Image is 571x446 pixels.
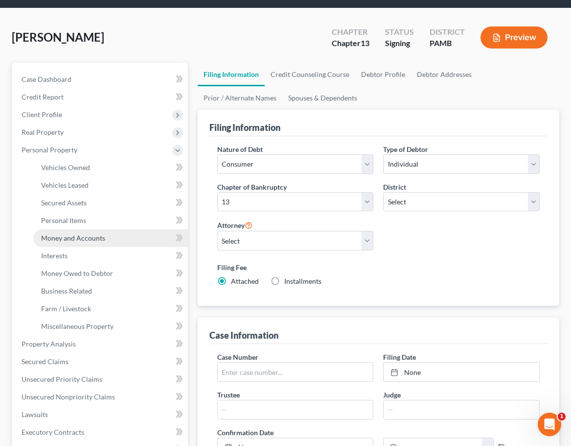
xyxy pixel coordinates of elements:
a: Unsecured Priority Claims [14,371,188,388]
span: Farm / Livestock [41,304,91,313]
span: Installments [284,277,321,285]
span: Money Owed to Debtor [41,269,113,277]
input: -- [384,400,539,419]
span: Vehicles Owned [41,163,90,172]
a: Money and Accounts [33,229,188,247]
label: Confirmation Date [212,427,545,438]
span: Personal Items [41,216,86,224]
a: Miscellaneous Property [33,318,188,335]
a: Prior / Alternate Names [198,86,282,110]
a: Debtor Addresses [411,63,478,86]
a: Farm / Livestock [33,300,188,318]
a: Credit Counseling Course [265,63,355,86]
div: Chapter [332,38,369,49]
label: Case Number [217,352,258,362]
label: Filing Fee [217,262,540,273]
a: Debtor Profile [355,63,411,86]
div: PAMB [430,38,465,49]
div: Status [385,26,414,38]
label: Type of Debtor [383,144,428,154]
a: Executory Contracts [14,423,188,441]
a: Filing Information [198,63,265,86]
span: Real Property [22,128,64,136]
a: Secured Assets [33,194,188,212]
a: Secured Claims [14,353,188,371]
input: Enter case number... [218,363,373,381]
label: Trustee [217,390,240,400]
span: Executory Contracts [22,428,84,436]
label: District [383,182,406,192]
a: Personal Items [33,212,188,229]
div: Filing Information [209,122,280,133]
a: Lawsuits [14,406,188,423]
a: Unsecured Nonpriority Claims [14,388,188,406]
a: Business Related [33,282,188,300]
span: Attached [231,277,259,285]
span: Case Dashboard [22,75,71,83]
label: Filing Date [383,352,416,362]
span: Vehicles Leased [41,181,89,189]
span: 1 [558,413,566,421]
span: [PERSON_NAME] [12,30,104,44]
span: Interests [41,251,68,260]
div: Case Information [209,329,278,341]
span: Personal Property [22,146,77,154]
label: Nature of Debt [217,144,263,154]
span: Miscellaneous Property [41,322,114,330]
span: Business Related [41,287,92,295]
iframe: Intercom live chat [538,413,561,436]
a: Interests [33,247,188,265]
a: Vehicles Leased [33,176,188,194]
span: Secured Assets [41,198,87,207]
button: Preview [480,26,548,49]
span: Credit Report [22,93,64,101]
span: Property Analysis [22,340,76,348]
label: Chapter of Bankruptcy [217,182,287,192]
div: District [430,26,465,38]
a: Vehicles Owned [33,159,188,176]
span: Client Profile [22,110,62,119]
span: Secured Claims [22,357,69,366]
a: Property Analysis [14,335,188,353]
div: Signing [385,38,414,49]
div: Chapter [332,26,369,38]
span: Unsecured Priority Claims [22,375,102,383]
label: Attorney [217,219,252,231]
span: 13 [361,38,369,48]
a: Spouses & Dependents [282,86,363,110]
span: Lawsuits [22,410,48,419]
span: Unsecured Nonpriority Claims [22,393,115,401]
a: None [384,363,539,381]
label: Judge [383,390,401,400]
span: Money and Accounts [41,234,105,242]
a: Money Owed to Debtor [33,265,188,282]
input: -- [218,400,373,419]
a: Case Dashboard [14,71,188,88]
a: Credit Report [14,88,188,106]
